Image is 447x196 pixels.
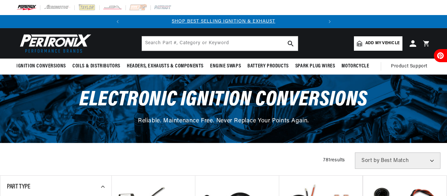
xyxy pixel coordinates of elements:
[361,158,379,163] span: Sort by
[295,63,335,70] span: Spark Plug Wires
[69,59,124,74] summary: Coils & Distributors
[16,63,66,70] span: Ignition Conversions
[207,59,244,74] summary: Engine Swaps
[142,36,298,51] input: Search Part #, Category or Keyword
[354,36,402,51] a: Add my vehicle
[138,118,309,124] span: Reliable. Maintenance Free. Never Replace Your Points Again.
[341,63,369,70] span: Motorcycle
[391,59,431,74] summary: Product Support
[283,36,298,51] button: search button
[292,59,339,74] summary: Spark Plug Wires
[7,184,30,190] span: Part Type
[127,63,204,70] span: Headers, Exhausts & Components
[72,63,120,70] span: Coils & Distributors
[210,63,241,70] span: Engine Swaps
[355,152,440,169] select: Sort by
[244,59,292,74] summary: Battery Products
[323,158,345,163] span: 781 results
[124,18,323,25] div: Announcement
[172,19,275,24] a: SHOP BEST SELLING IGNITION & EXHAUST
[111,15,124,28] button: Translation missing: en.sections.announcements.previous_announcement
[124,59,207,74] summary: Headers, Exhausts & Components
[247,63,289,70] span: Battery Products
[323,15,336,28] button: Translation missing: en.sections.announcements.next_announcement
[16,59,69,74] summary: Ignition Conversions
[338,59,372,74] summary: Motorcycle
[391,63,427,70] span: Product Support
[365,40,399,46] span: Add my vehicle
[124,18,323,25] div: 1 of 2
[79,89,368,111] span: Electronic Ignition Conversions
[16,32,92,55] img: Pertronix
